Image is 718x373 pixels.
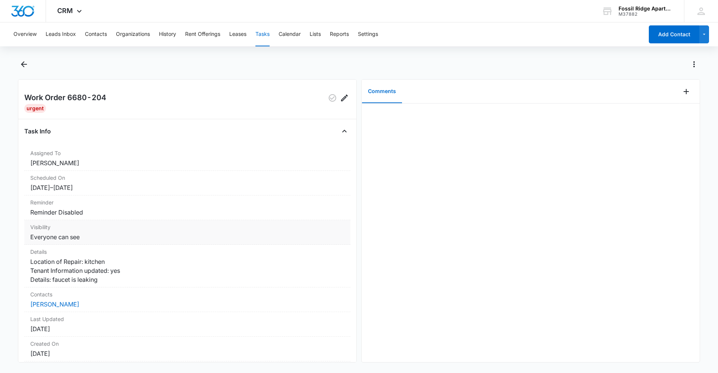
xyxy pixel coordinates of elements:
div: Last Updated[DATE] [24,312,350,337]
dt: Scheduled On [30,174,344,182]
button: Close [338,125,350,137]
div: ReminderReminder Disabled [24,195,350,220]
div: Scheduled On[DATE]–[DATE] [24,171,350,195]
dt: Reminder [30,198,344,206]
div: Contacts[PERSON_NAME] [24,287,350,312]
a: [PERSON_NAME] [30,300,79,308]
dd: [DATE] [30,349,344,358]
button: Rent Offerings [185,22,220,46]
button: History [159,22,176,46]
button: Tasks [255,22,270,46]
dt: Created On [30,340,344,348]
dt: Details [30,248,344,256]
button: Lists [310,22,321,46]
button: Calendar [279,22,301,46]
button: Settings [358,22,378,46]
div: account id [619,12,673,17]
dd: Location of Repair: kitchen Tenant Information updated: yes Details: faucet is leaking [30,257,344,284]
dd: Everyone can see [30,232,344,241]
div: Urgent [24,104,46,113]
h4: Task Info [24,127,51,136]
button: Leases [229,22,246,46]
div: Created On[DATE] [24,337,350,361]
button: Add Contact [649,25,699,43]
div: Assigned To[PERSON_NAME] [24,146,350,171]
dd: [DATE] [30,324,344,333]
dd: [DATE] – [DATE] [30,183,344,192]
button: Leads Inbox [46,22,76,46]
dt: Contacts [30,290,344,298]
button: Overview [13,22,37,46]
dd: Reminder Disabled [30,208,344,217]
div: account name [619,6,673,12]
button: Reports [330,22,349,46]
button: Edit [338,92,350,104]
div: VisibilityEveryone can see [24,220,350,245]
h2: Work Order 6680-204 [24,92,106,104]
dt: Last Updated [30,315,344,323]
span: CRM [57,7,73,15]
button: Back [18,58,30,70]
button: Contacts [85,22,107,46]
button: Actions [688,58,700,70]
dd: [PERSON_NAME] [30,158,344,167]
div: DetailsLocation of Repair: kitchen Tenant Information updated: yes Details: faucet is leaking [24,245,350,287]
button: Add Comment [680,86,692,98]
dt: Visibility [30,223,344,231]
dt: Assigned To [30,149,344,157]
button: Organizations [116,22,150,46]
button: Comments [362,80,402,103]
